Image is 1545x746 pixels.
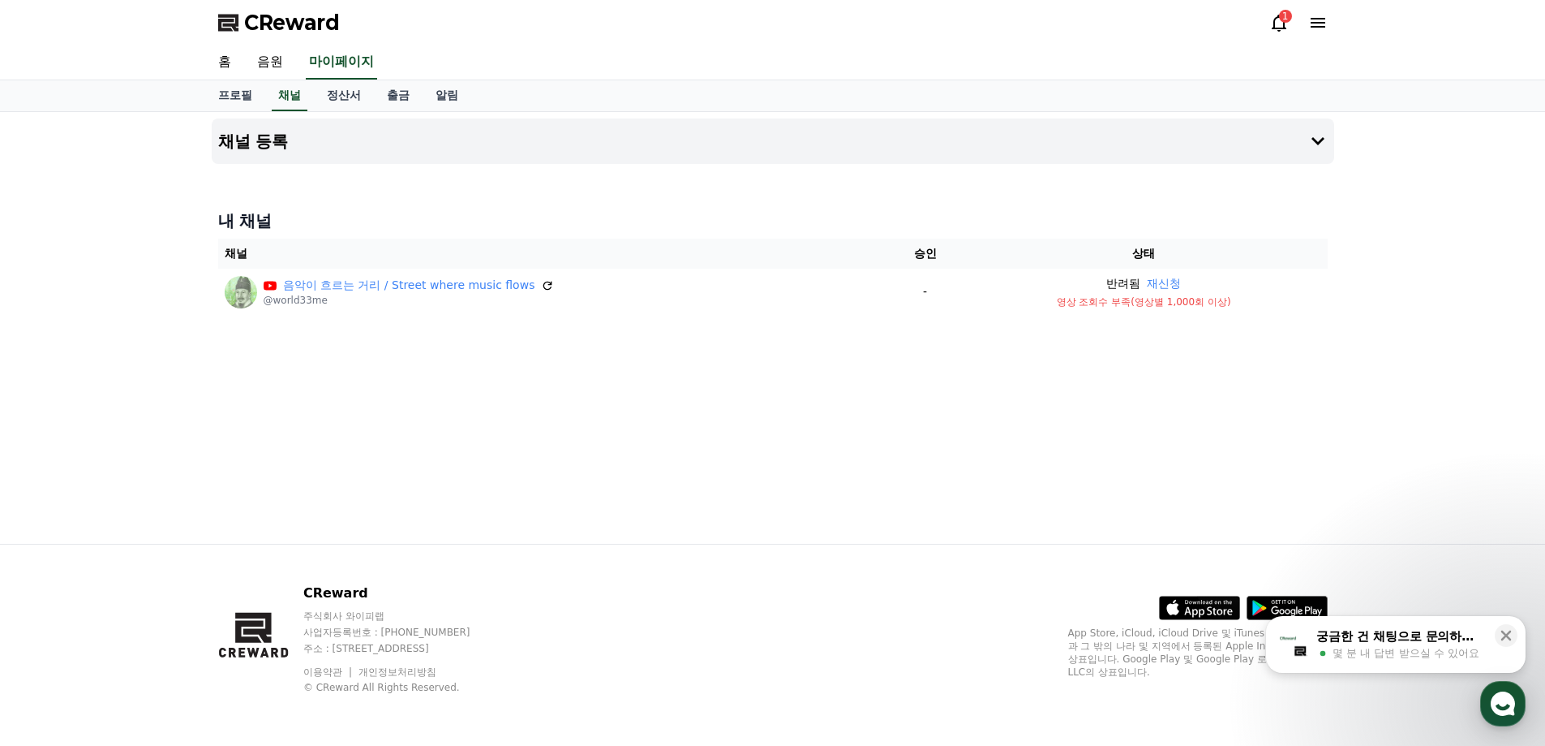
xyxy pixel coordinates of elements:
p: 사업자등록번호 : [PHONE_NUMBER] [303,626,501,639]
a: 이용약관 [303,666,354,678]
span: 설정 [251,539,270,552]
a: CReward [218,10,340,36]
span: CReward [244,10,340,36]
a: 음악이 흐르는 거리 / Street where music flows [283,277,535,294]
p: 주소 : [STREET_ADDRESS] [303,642,501,655]
p: 영상 조회수 부족(영상별 1,000회 이상) [967,295,1321,308]
span: 대화 [148,540,168,553]
p: 반려됨 [1106,275,1140,292]
p: © CReward All Rights Reserved. [303,681,501,694]
a: 1 [1269,13,1289,32]
a: 홈 [205,45,244,80]
th: 채널 [218,239,891,269]
button: 채널 등록 [212,119,1334,164]
a: 출금 [374,80,423,111]
img: 음악이 흐르는 거리 / Street where music flows [225,276,257,308]
th: 상태 [960,239,1328,269]
a: 대화 [107,515,209,555]
span: 홈 [51,539,61,552]
div: 1 [1279,10,1292,23]
p: @world33me [264,294,555,307]
a: 개인정보처리방침 [358,666,436,678]
p: - [897,283,954,300]
a: 홈 [5,515,107,555]
button: 재신청 [1147,275,1181,292]
a: 마이페이지 [306,45,377,80]
p: 주식회사 와이피랩 [303,610,501,623]
a: 프로필 [205,80,265,111]
a: 음원 [244,45,296,80]
h4: 내 채널 [218,209,1328,232]
a: 설정 [209,515,311,555]
a: 채널 [272,80,307,111]
p: App Store, iCloud, iCloud Drive 및 iTunes Store는 미국과 그 밖의 나라 및 지역에서 등록된 Apple Inc.의 서비스 상표입니다. Goo... [1068,627,1328,679]
a: 알림 [423,80,471,111]
th: 승인 [891,239,960,269]
h4: 채널 등록 [218,132,289,150]
p: CReward [303,584,501,603]
a: 정산서 [314,80,374,111]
